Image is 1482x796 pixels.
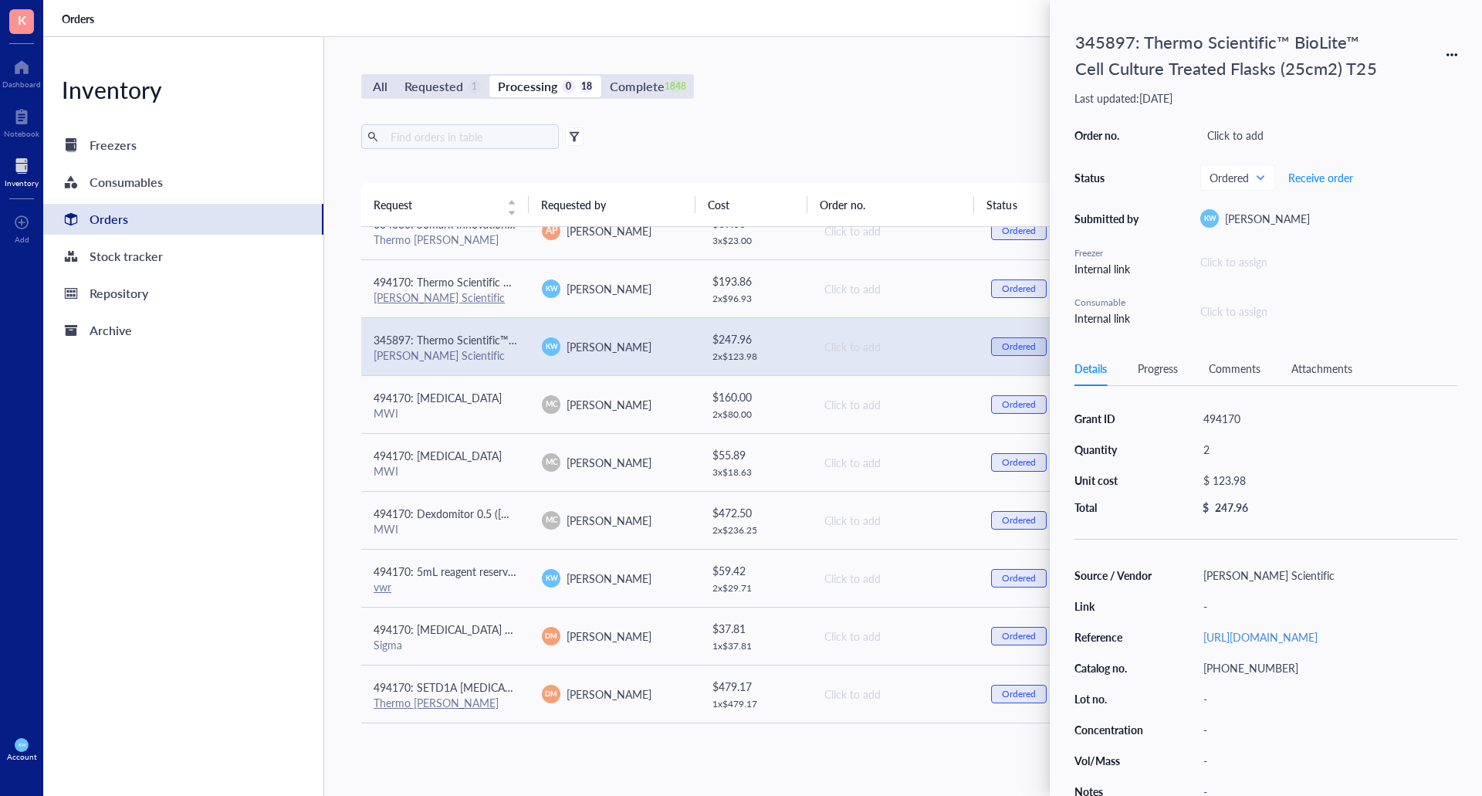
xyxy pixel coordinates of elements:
div: Ordered [1002,514,1036,527]
td: Click to add [810,607,979,665]
div: Quantity [1074,442,1153,456]
div: - [1196,719,1457,740]
div: 1 [468,80,481,93]
a: [URL][DOMAIN_NAME] [1203,629,1318,645]
div: Ordered [1002,283,1036,295]
span: AP [546,224,557,238]
span: MC [545,514,557,526]
div: Consumables [90,171,163,193]
div: Freezer [1074,246,1144,260]
div: Ordered [1002,630,1036,642]
td: Click to add [810,259,979,317]
input: Find orders in table [384,125,553,148]
div: $ 59.42 [712,562,799,579]
div: Complete [610,76,664,97]
span: [PERSON_NAME] [567,571,651,586]
div: MWI [374,406,517,420]
div: $ 55.89 [712,446,799,463]
div: Account [7,752,37,761]
div: Add [15,235,29,244]
span: 494170: SETD1A [MEDICAL_DATA] (OTI7B7) [374,679,591,695]
div: Vol/Mass [1074,754,1153,767]
div: Inventory [5,178,39,188]
div: Progress [1138,360,1178,377]
div: 494170 [1196,408,1457,429]
div: Link [1074,599,1153,613]
div: $ 472.50 [712,504,799,521]
div: Click to add [824,628,966,645]
div: [PERSON_NAME] Scientific [374,348,517,362]
span: [PERSON_NAME] [567,397,651,412]
span: 494170: Dexdomitor 0.5 ([MEDICAL_DATA]) Sterile Injectable Solution, 10mL [374,506,743,521]
a: vwr [374,579,391,594]
span: [PERSON_NAME] [567,223,651,239]
div: $ [1203,500,1209,514]
div: Click to assign [1200,253,1457,270]
div: Click to add [824,512,966,529]
span: Ordered [1210,171,1263,185]
span: KW [1203,213,1216,224]
div: Ordered [1002,225,1036,237]
span: KW [545,283,557,294]
div: segmented control [361,74,694,99]
td: Click to add [810,549,979,607]
div: Click to assign [1200,303,1457,320]
div: 18 [580,80,593,93]
a: Archive [43,315,323,346]
div: 2 x $ 123.98 [712,351,799,363]
div: [PERSON_NAME] Scientific [1196,564,1457,586]
span: 494170: [MEDICAL_DATA] [374,390,502,405]
td: Click to add [810,433,979,491]
span: KW [545,341,557,352]
div: Concentration [1074,723,1153,737]
div: Processing [498,76,557,97]
div: 0 [562,80,575,93]
div: Requested [404,76,463,97]
div: Click to add [824,338,966,355]
div: Click to add [824,686,966,703]
span: KW [18,742,25,747]
div: Archive [90,320,132,341]
div: Source / Vendor [1074,568,1153,582]
div: Sigma [374,638,517,652]
div: Catalog no. [1074,661,1153,675]
div: Ordered [1002,398,1036,411]
span: 345897: Thermo Scientific™ BioLite™ Cell Culture Treated Flasks (25cm2) T25 [374,332,745,347]
span: MC [545,456,557,468]
span: DM [546,631,557,642]
div: Attachments [1291,360,1352,377]
span: 494170: [MEDICAL_DATA] MOLECULAR BIOLOGY REAGENT [374,622,670,637]
a: Thermo [PERSON_NAME] [374,695,499,710]
div: $ 160.00 [712,388,799,405]
div: Click to add [824,280,966,297]
div: 247.96 [1215,500,1248,514]
div: Freezers [90,134,137,156]
span: MC [545,398,557,410]
span: [PERSON_NAME] [567,513,651,528]
div: [PHONE_NUMBER] [1196,657,1457,679]
div: Ordered [1002,456,1036,469]
div: 2 x $ 96.93 [712,293,799,305]
th: Order no. [807,183,975,226]
span: [PERSON_NAME] [567,455,651,470]
div: Dashboard [2,80,41,89]
div: Consumable [1074,296,1144,310]
div: 2 [1196,439,1457,460]
div: Thermo [PERSON_NAME] [374,232,517,246]
span: [PERSON_NAME] [567,281,651,296]
div: Click to add [824,222,966,239]
a: Freezers [43,130,323,161]
span: [PERSON_NAME] [1225,211,1310,226]
div: Internal link [1074,310,1144,327]
span: Receive order [1288,171,1353,184]
a: Repository [43,278,323,309]
div: 2 x $ 29.71 [712,582,799,594]
div: Submitted by [1074,212,1144,225]
div: 345897: Thermo Scientific™ BioLite™ Cell Culture Treated Flasks (25cm2) T25 [1068,25,1392,85]
span: K [18,10,26,29]
div: All [373,76,387,97]
div: Orders [90,208,128,230]
a: Consumables [43,167,323,198]
div: 2 x $ 236.25 [712,524,799,537]
div: Ordered [1002,572,1036,584]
